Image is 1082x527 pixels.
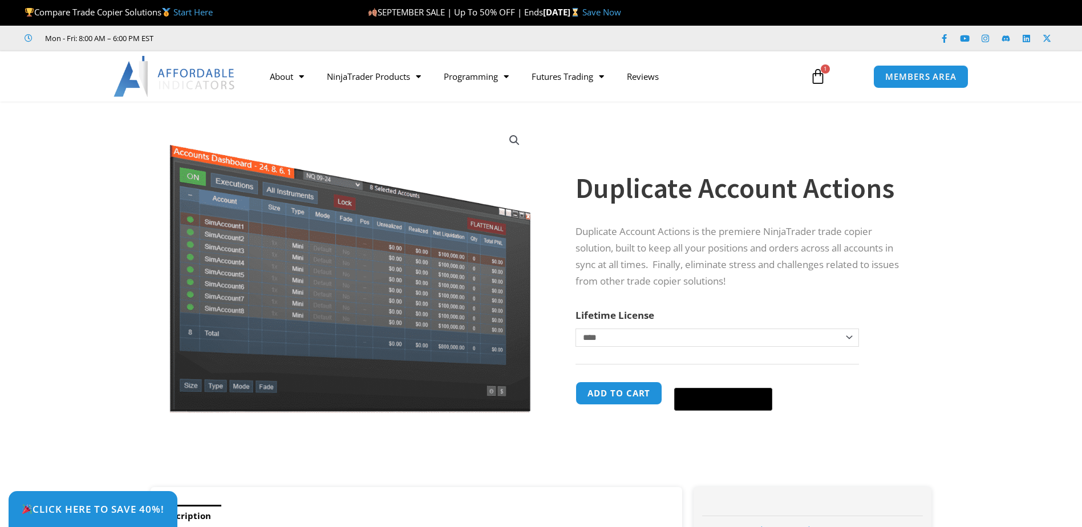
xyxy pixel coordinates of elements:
[576,309,654,322] label: Lifetime License
[582,6,621,18] a: Save Now
[576,168,909,208] h1: Duplicate Account Actions
[22,504,164,514] span: Click Here to save 40%!
[674,388,772,411] button: Buy with GPay
[571,8,580,17] img: ⌛
[162,8,171,17] img: 🥇
[368,8,377,17] img: 🍂
[368,6,543,18] span: SEPTEMBER SALE | Up To 50% OFF | Ends
[258,63,797,90] nav: Menu
[576,382,662,405] button: Add to cart
[42,31,153,45] span: Mon - Fri: 8:00 AM – 6:00 PM EST
[315,63,432,90] a: NinjaTrader Products
[25,8,34,17] img: 🏆
[543,6,582,18] strong: [DATE]
[504,130,525,151] a: View full-screen image gallery
[432,63,520,90] a: Programming
[169,33,341,44] iframe: Customer reviews powered by Trustpilot
[9,491,177,527] a: 🎉Click Here to save 40%!
[258,63,315,90] a: About
[793,60,843,93] a: 1
[114,56,236,97] img: LogoAI | Affordable Indicators – NinjaTrader
[22,504,32,514] img: 🎉
[615,63,670,90] a: Reviews
[821,64,830,74] span: 1
[873,65,968,88] a: MEMBERS AREA
[672,380,775,384] iframe: Secure express checkout frame
[520,63,615,90] a: Futures Trading
[885,72,957,81] span: MEMBERS AREA
[25,6,213,18] span: Compare Trade Copier Solutions
[167,121,533,413] img: Screenshot 2024-08-26 15414455555
[576,224,909,290] p: Duplicate Account Actions is the premiere NinjaTrader trade copier solution, built to keep all yo...
[173,6,213,18] a: Start Here
[576,352,593,360] a: Clear options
